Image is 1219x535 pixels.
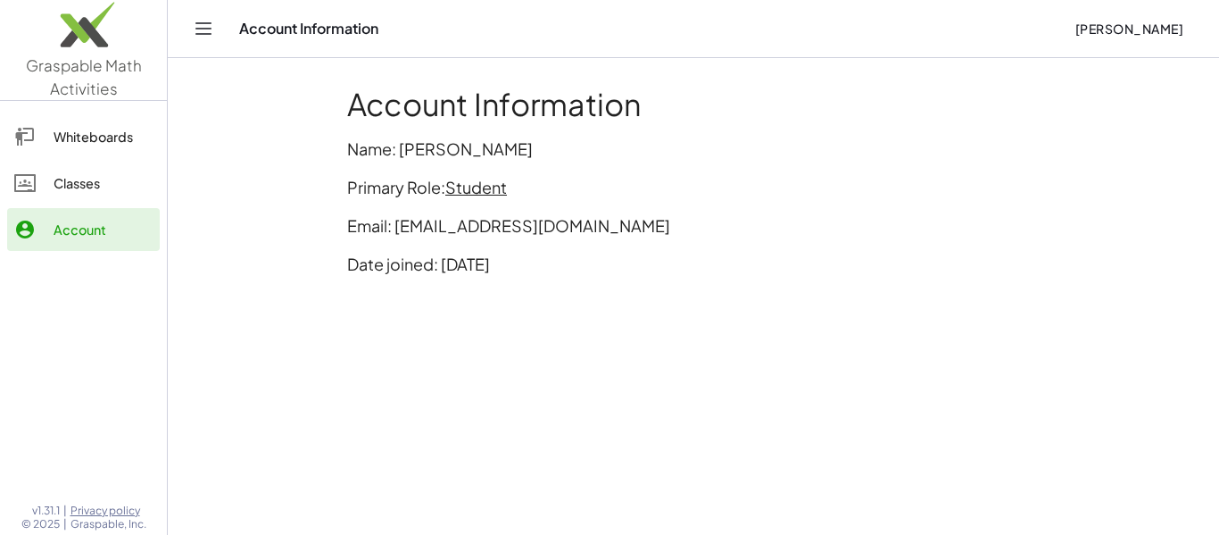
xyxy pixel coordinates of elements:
[54,172,153,194] div: Classes
[21,517,60,531] span: © 2025
[189,14,218,43] button: Toggle navigation
[347,137,1040,161] p: Name: [PERSON_NAME]
[54,219,153,240] div: Account
[63,504,67,518] span: |
[7,162,160,205] a: Classes
[1074,21,1183,37] span: [PERSON_NAME]
[347,252,1040,276] p: Date joined: [DATE]
[347,87,1040,122] h1: Account Information
[54,126,153,147] div: Whiteboards
[26,55,142,98] span: Graspable Math Activities
[7,115,160,158] a: Whiteboards
[445,177,507,197] span: Student
[347,213,1040,238] p: Email: [EMAIL_ADDRESS][DOMAIN_NAME]
[7,208,160,251] a: Account
[63,517,67,531] span: |
[347,175,1040,199] p: Primary Role:
[70,504,146,518] a: Privacy policy
[70,517,146,531] span: Graspable, Inc.
[1060,13,1198,45] button: [PERSON_NAME]
[32,504,60,518] span: v1.31.1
